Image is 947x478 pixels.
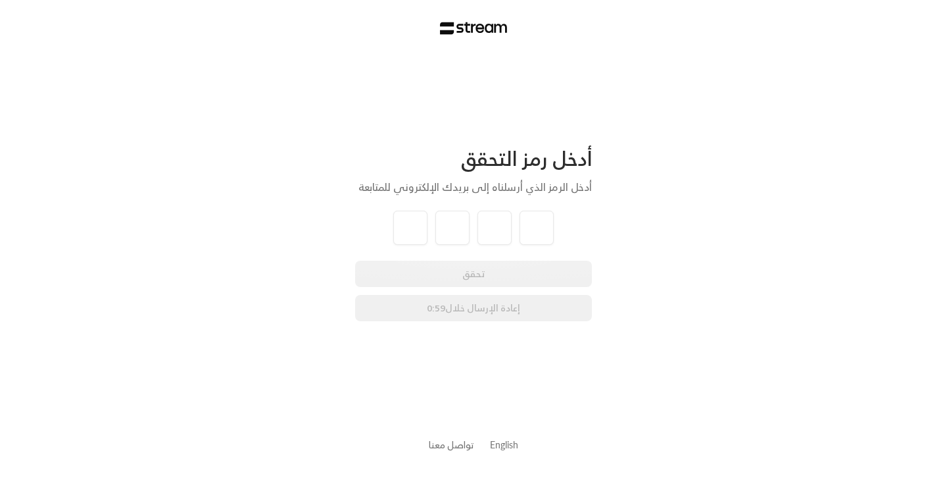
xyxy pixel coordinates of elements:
a: English [490,433,518,457]
a: تواصل معنا [429,437,474,453]
div: أدخل رمز التحقق [355,146,592,171]
img: Stream Logo [440,22,508,35]
button: تواصل معنا [429,438,474,452]
div: أدخل الرمز الذي أرسلناه إلى بريدك الإلكتروني للمتابعة [355,179,592,195]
